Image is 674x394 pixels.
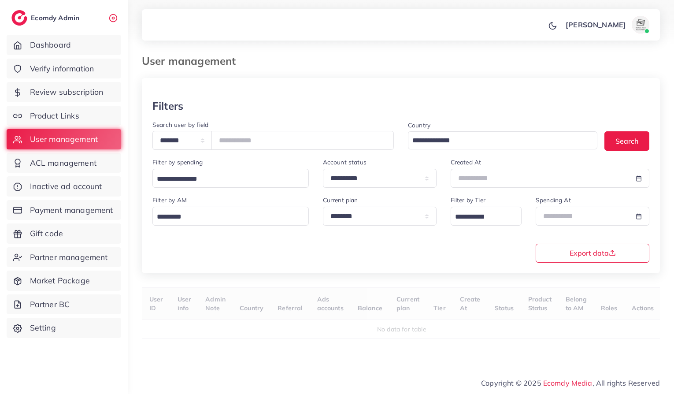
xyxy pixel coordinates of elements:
[408,121,430,130] label: Country
[152,196,187,204] label: Filter by AM
[30,275,90,286] span: Market Package
[7,294,121,315] a: Partner BC
[7,271,121,291] a: Market Package
[152,207,309,226] div: Search for option
[408,131,597,149] div: Search for option
[323,158,367,167] label: Account status
[30,252,108,263] span: Partner management
[452,210,510,224] input: Search for option
[7,176,121,197] a: Inactive ad account
[7,247,121,268] a: Partner management
[632,16,649,33] img: avatar
[7,129,121,149] a: User management
[7,106,121,126] a: Product Links
[30,181,102,192] span: Inactive ad account
[7,35,121,55] a: Dashboard
[154,210,297,224] input: Search for option
[30,110,79,122] span: Product Links
[152,158,203,167] label: Filter by spending
[30,204,113,216] span: Payment management
[7,82,121,102] a: Review subscription
[536,196,571,204] label: Spending At
[154,172,297,186] input: Search for option
[7,59,121,79] a: Verify information
[7,153,121,173] a: ACL management
[11,10,81,26] a: logoEcomdy Admin
[30,86,104,98] span: Review subscription
[561,16,653,33] a: [PERSON_NAME]avatar
[7,318,121,338] a: Setting
[323,196,358,204] label: Current plan
[481,378,660,388] span: Copyright © 2025
[30,157,96,169] span: ACL management
[30,322,56,334] span: Setting
[152,120,208,129] label: Search user by field
[7,223,121,244] a: Gift code
[536,244,649,263] button: Export data
[30,228,63,239] span: Gift code
[451,196,485,204] label: Filter by Tier
[570,249,616,256] span: Export data
[593,378,660,388] span: , All rights Reserved
[152,100,183,112] h3: Filters
[604,131,649,150] button: Search
[30,299,70,310] span: Partner BC
[31,14,81,22] h2: Ecomdy Admin
[566,19,626,30] p: [PERSON_NAME]
[30,134,98,145] span: User management
[152,169,309,188] div: Search for option
[543,379,593,387] a: Ecomdy Media
[7,200,121,220] a: Payment management
[30,39,71,51] span: Dashboard
[30,63,94,74] span: Verify information
[11,10,27,26] img: logo
[451,207,522,226] div: Search for option
[409,134,586,148] input: Search for option
[142,55,243,67] h3: User management
[451,158,481,167] label: Created At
